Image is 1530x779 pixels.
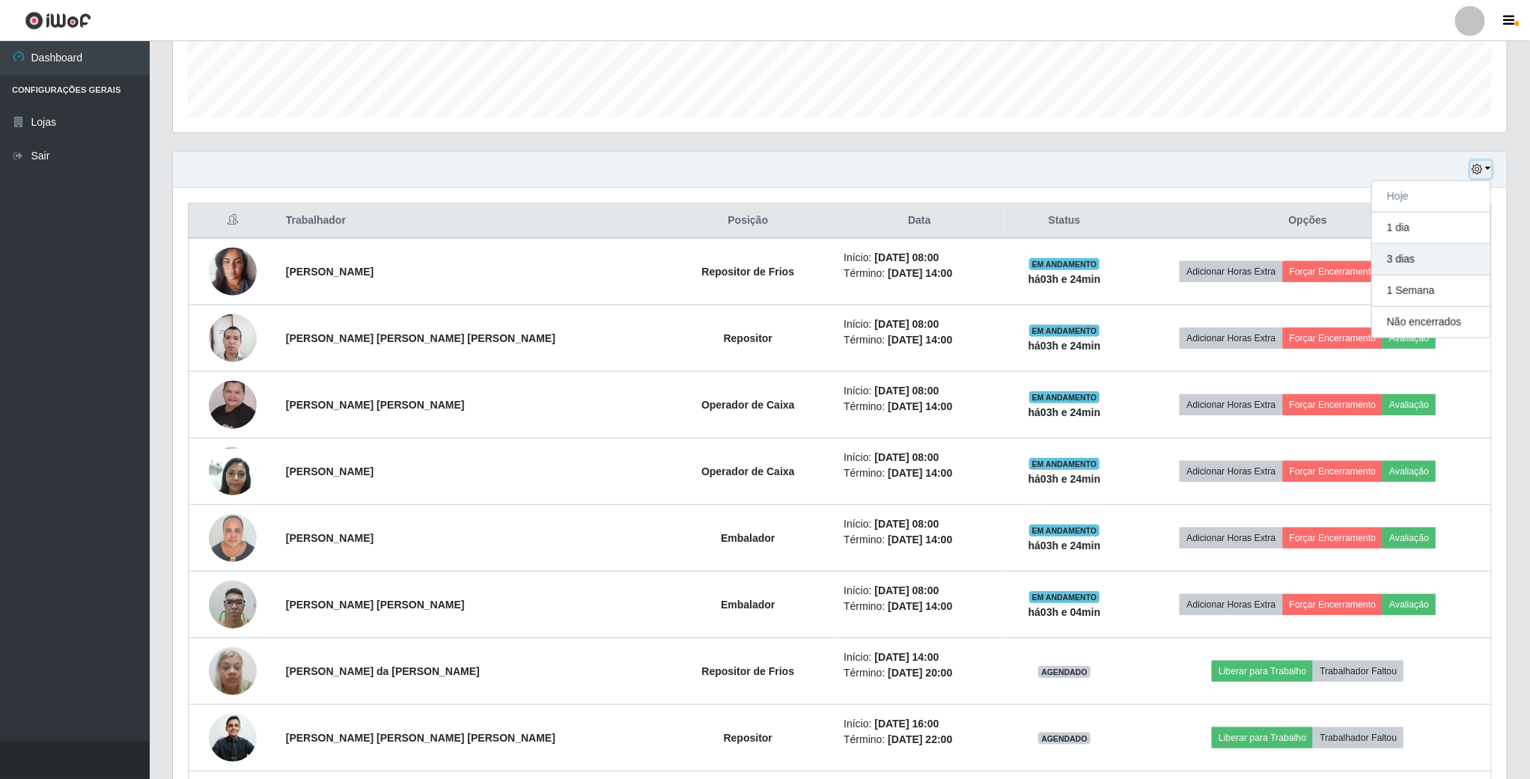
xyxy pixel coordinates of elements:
[209,572,257,636] img: 1747356338360.jpeg
[1180,528,1282,549] button: Adicionar Horas Extra
[844,516,995,532] li: Início:
[1028,340,1101,352] strong: há 03 h e 24 min
[286,266,374,278] strong: [PERSON_NAME]
[1372,244,1490,275] button: 3 dias
[1283,261,1383,282] button: Forçar Encerramento
[286,465,374,477] strong: [PERSON_NAME]
[702,266,795,278] strong: Repositor de Frios
[1383,328,1436,349] button: Avaliação
[875,251,939,263] time: [DATE] 08:00
[1383,594,1436,615] button: Avaliação
[1372,307,1490,337] button: Não encerrados
[875,718,939,730] time: [DATE] 16:00
[888,334,952,346] time: [DATE] 14:00
[661,204,835,239] th: Posição
[888,534,952,546] time: [DATE] 14:00
[844,650,995,665] li: Início:
[875,318,939,330] time: [DATE] 08:00
[1212,661,1313,682] button: Liberar para Trabalho
[1180,594,1282,615] button: Adicionar Horas Extra
[1180,394,1282,415] button: Adicionar Horas Extra
[844,583,995,599] li: Início:
[1283,594,1383,615] button: Forçar Encerramento
[844,332,995,348] li: Término:
[844,317,995,332] li: Início:
[701,399,795,411] strong: Operador de Caixa
[844,716,995,732] li: Início:
[1180,328,1282,349] button: Adicionar Horas Extra
[844,599,995,614] li: Término:
[1283,461,1383,482] button: Forçar Encerramento
[1028,473,1101,485] strong: há 03 h e 24 min
[1028,273,1101,285] strong: há 03 h e 24 min
[1038,666,1091,678] span: AGENDADO
[286,599,465,611] strong: [PERSON_NAME] [PERSON_NAME]
[875,385,939,397] time: [DATE] 08:00
[875,518,939,530] time: [DATE] 08:00
[844,250,995,266] li: Início:
[1283,394,1383,415] button: Forçar Encerramento
[724,332,772,344] strong: Repositor
[1383,461,1436,482] button: Avaliação
[888,667,952,679] time: [DATE] 20:00
[1125,204,1492,239] th: Opções
[209,439,257,503] img: 1678454090194.jpeg
[1028,540,1101,552] strong: há 03 h e 24 min
[1313,727,1403,748] button: Trabalhador Faltou
[721,532,775,544] strong: Embalador
[1005,204,1125,239] th: Status
[844,399,995,415] li: Término:
[1029,458,1100,470] span: EM ANDAMENTO
[702,665,795,677] strong: Repositor de Frios
[1029,391,1100,403] span: EM ANDAMENTO
[286,665,480,677] strong: [PERSON_NAME] da [PERSON_NAME]
[721,599,775,611] strong: Embalador
[1372,181,1490,213] button: Hoje
[1028,606,1101,618] strong: há 03 h e 04 min
[25,11,91,30] img: CoreUI Logo
[1283,528,1383,549] button: Forçar Encerramento
[888,733,952,745] time: [DATE] 22:00
[888,467,952,479] time: [DATE] 14:00
[286,399,465,411] strong: [PERSON_NAME] [PERSON_NAME]
[1029,325,1100,337] span: EM ANDAMENTO
[888,267,952,279] time: [DATE] 14:00
[209,639,257,703] img: 1734130830737.jpeg
[844,266,995,281] li: Término:
[1028,406,1101,418] strong: há 03 h e 24 min
[209,352,257,458] img: 1725629352832.jpeg
[1180,261,1282,282] button: Adicionar Horas Extra
[835,204,1004,239] th: Data
[844,532,995,548] li: Término:
[875,651,939,663] time: [DATE] 14:00
[701,465,795,477] strong: Operador de Caixa
[875,584,939,596] time: [DATE] 08:00
[209,306,257,370] img: 1738081845733.jpeg
[209,712,257,764] img: 1625782717345.jpeg
[1180,461,1282,482] button: Adicionar Horas Extra
[1029,591,1100,603] span: EM ANDAMENTO
[1383,528,1436,549] button: Avaliação
[844,665,995,681] li: Término:
[286,732,555,744] strong: [PERSON_NAME] [PERSON_NAME] [PERSON_NAME]
[888,600,952,612] time: [DATE] 14:00
[1372,213,1490,244] button: 1 dia
[286,332,555,344] strong: [PERSON_NAME] [PERSON_NAME] [PERSON_NAME]
[844,732,995,748] li: Término:
[1383,394,1436,415] button: Avaliação
[277,204,662,239] th: Trabalhador
[1029,525,1100,537] span: EM ANDAMENTO
[1212,727,1313,748] button: Liberar para Trabalho
[1372,275,1490,307] button: 1 Semana
[1038,733,1091,745] span: AGENDADO
[844,450,995,465] li: Início:
[209,239,257,303] img: 1725457608338.jpeg
[724,732,772,744] strong: Repositor
[209,506,257,569] img: 1733849599203.jpeg
[888,400,952,412] time: [DATE] 14:00
[1313,661,1403,682] button: Trabalhador Faltou
[1283,328,1383,349] button: Forçar Encerramento
[875,451,939,463] time: [DATE] 08:00
[286,532,374,544] strong: [PERSON_NAME]
[844,465,995,481] li: Término:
